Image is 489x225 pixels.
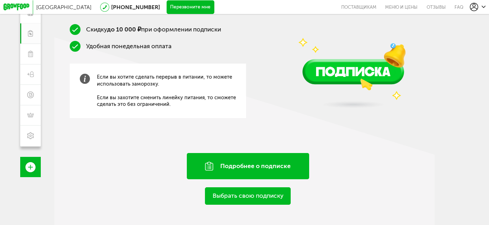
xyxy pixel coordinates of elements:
[167,0,214,14] button: Перезвоните мне
[107,26,141,33] b: до 10 000 ₽
[80,74,90,84] img: info-grey.b4c3b60.svg
[36,4,91,10] span: [GEOGRAPHIC_DATA]
[86,26,221,33] span: Скидку при оформлении подписки
[187,153,309,179] div: Подробнее о подписке
[97,74,236,108] span: Если вы хотите сделать перерыв в питании, то можете использовать заморозку. Если вы захотите смен...
[86,43,171,50] span: Удобная понедельная оплата
[205,187,291,205] a: Выбрать свою подписку
[111,4,160,10] a: [PHONE_NUMBER]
